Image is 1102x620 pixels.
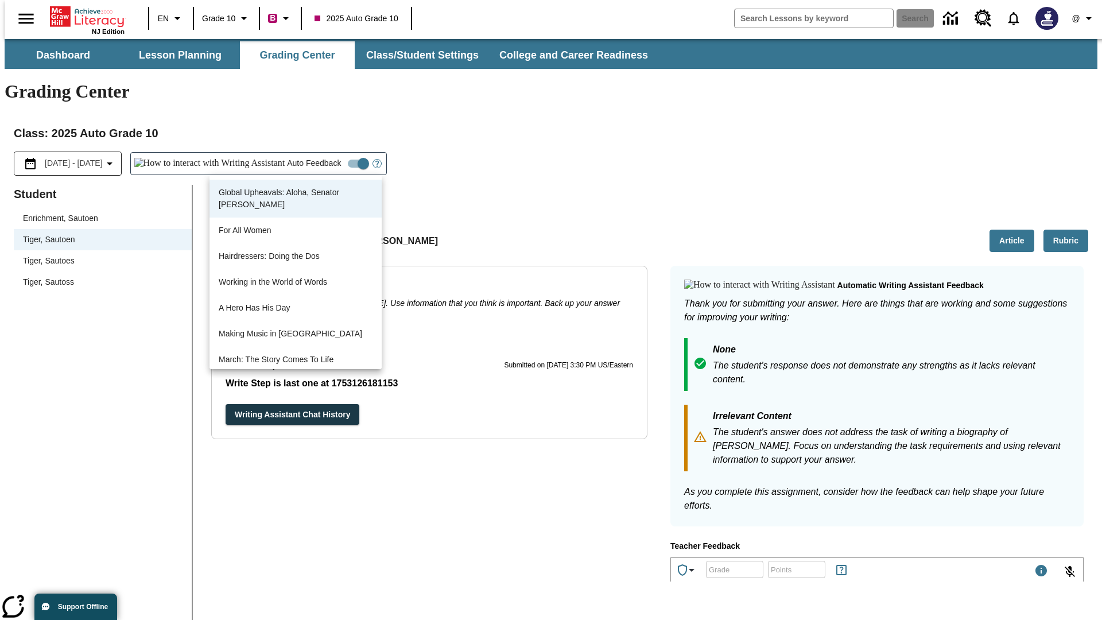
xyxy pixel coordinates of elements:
p: Making Music in [GEOGRAPHIC_DATA] [219,328,372,340]
p: For All Women [219,224,372,237]
p: March: The Story Comes To Life [219,354,372,366]
body: Type your response here. [5,9,168,20]
p: Hairdressers: Doing the Dos [219,250,372,262]
p: Global Upheavals: Aloha, Senator [PERSON_NAME] [219,187,372,211]
p: Working in the World of Words [219,276,372,288]
p: A Hero Has His Day [219,302,372,314]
